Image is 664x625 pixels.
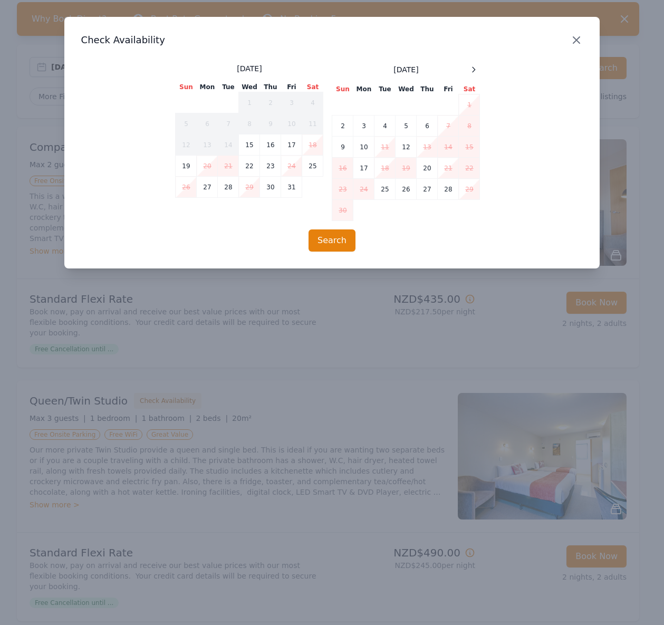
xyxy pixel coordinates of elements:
[239,177,260,198] td: 29
[218,82,239,92] th: Tue
[302,82,323,92] th: Sat
[459,137,480,158] td: 15
[81,34,583,46] h3: Check Availability
[260,156,281,177] td: 23
[374,116,396,137] td: 4
[417,116,438,137] td: 6
[353,179,374,200] td: 24
[260,113,281,134] td: 9
[218,156,239,177] td: 21
[281,92,302,113] td: 3
[302,92,323,113] td: 4
[281,113,302,134] td: 10
[309,229,355,252] button: Search
[396,116,417,137] td: 5
[438,137,459,158] td: 14
[332,84,353,94] th: Sun
[239,113,260,134] td: 8
[459,94,480,116] td: 1
[332,179,353,200] td: 23
[197,177,218,198] td: 27
[396,84,417,94] th: Wed
[197,113,218,134] td: 6
[260,92,281,113] td: 2
[374,84,396,94] th: Tue
[302,113,323,134] td: 11
[302,134,323,156] td: 18
[260,177,281,198] td: 30
[176,82,197,92] th: Sun
[197,134,218,156] td: 13
[197,82,218,92] th: Mon
[459,116,480,137] td: 8
[438,116,459,137] td: 7
[176,156,197,177] td: 19
[281,177,302,198] td: 31
[176,113,197,134] td: 5
[281,156,302,177] td: 24
[197,156,218,177] td: 20
[374,179,396,200] td: 25
[239,92,260,113] td: 1
[332,116,353,137] td: 2
[218,134,239,156] td: 14
[239,156,260,177] td: 22
[176,177,197,198] td: 26
[417,137,438,158] td: 13
[417,84,438,94] th: Thu
[332,137,353,158] td: 9
[218,177,239,198] td: 28
[239,82,260,92] th: Wed
[459,84,480,94] th: Sat
[396,158,417,179] td: 19
[459,179,480,200] td: 29
[281,134,302,156] td: 17
[176,134,197,156] td: 12
[396,179,417,200] td: 26
[438,179,459,200] td: 28
[332,200,353,221] td: 30
[353,137,374,158] td: 10
[374,137,396,158] td: 11
[417,158,438,179] td: 20
[438,84,459,94] th: Fri
[459,158,480,179] td: 22
[260,134,281,156] td: 16
[417,179,438,200] td: 27
[281,82,302,92] th: Fri
[239,134,260,156] td: 15
[353,84,374,94] th: Mon
[218,113,239,134] td: 7
[302,156,323,177] td: 25
[438,158,459,179] td: 21
[237,63,262,74] span: [DATE]
[353,158,374,179] td: 17
[374,158,396,179] td: 18
[260,82,281,92] th: Thu
[353,116,374,137] td: 3
[396,137,417,158] td: 12
[393,64,418,75] span: [DATE]
[332,158,353,179] td: 16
